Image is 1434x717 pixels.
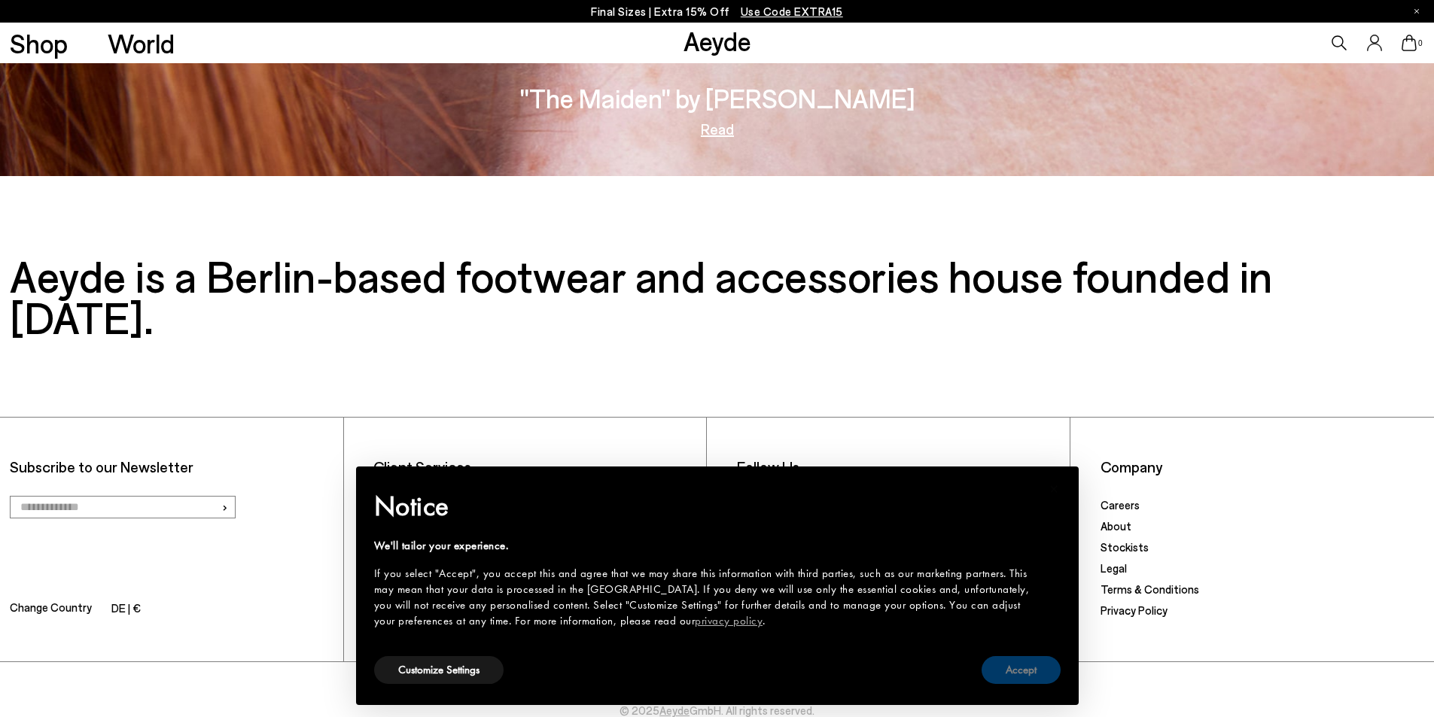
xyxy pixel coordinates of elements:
span: › [221,496,228,518]
a: privacy policy [695,613,763,628]
h2: Notice [374,487,1037,526]
span: 0 [1417,39,1424,47]
button: Accept [982,656,1061,684]
button: Customize Settings [374,656,504,684]
a: Privacy Policy [1101,603,1168,617]
div: We'll tailor your experience. [374,538,1037,554]
a: About [1101,519,1131,533]
a: Shop [10,30,68,56]
a: Read [701,121,734,136]
li: DE | € [111,599,141,620]
a: Careers [1101,498,1140,512]
button: Close this notice [1037,471,1073,507]
a: Legal [1101,561,1127,575]
h3: Aeyde is a Berlin-based footwear and accessories house founded in [DATE]. [10,255,1424,338]
a: 0 [1402,35,1417,51]
div: If you select "Accept", you accept this and agree that we may share this information with third p... [374,566,1037,629]
a: Aeyde [684,25,751,56]
a: World [108,30,175,56]
a: Stockists [1101,540,1149,554]
a: Terms & Conditions [1101,582,1199,596]
span: Change Country [10,598,92,620]
h3: "The Maiden" by [PERSON_NAME] [519,85,915,111]
span: × [1049,477,1059,500]
p: Subscribe to our Newsletter [10,457,333,476]
li: Company [1101,457,1424,476]
p: Final Sizes | Extra 15% Off [591,2,843,21]
span: Navigate to /collections/ss25-final-sizes [741,5,843,18]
